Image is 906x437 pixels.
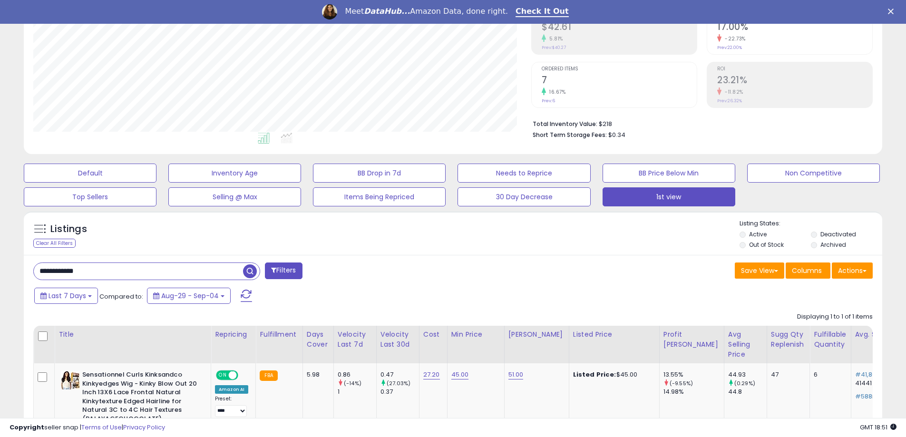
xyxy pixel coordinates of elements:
div: Clear All Filters [33,239,76,248]
strong: Copyright [10,423,44,432]
button: Non Competitive [747,164,880,183]
div: Listed Price [573,330,655,340]
li: $218 [533,117,866,129]
h5: Listings [50,223,87,236]
button: Actions [832,262,873,279]
div: 44.93 [728,370,767,379]
small: 16.67% [546,88,565,96]
button: 1st view [603,187,735,206]
div: Avg Selling Price [728,330,763,359]
th: Please note that this number is a calculation based on your required days of coverage and your ve... [767,326,810,363]
small: FBA [260,370,277,381]
h2: $42.61 [542,21,697,34]
h2: 7 [542,75,697,87]
div: Days Cover [307,330,330,350]
small: -22.73% [721,35,746,42]
div: Title [58,330,207,340]
button: 30 Day Decrease [458,187,590,206]
div: 0.86 [338,370,376,379]
button: Inventory Age [168,164,301,183]
button: Last 7 Days [34,288,98,304]
div: 47 [771,370,803,379]
span: #41,808 [855,370,880,379]
button: Columns [786,262,830,279]
span: Aug-29 - Sep-04 [161,291,219,301]
span: OFF [237,371,252,379]
div: Preset: [215,396,248,417]
span: Last 7 Days [49,291,86,301]
a: Privacy Policy [123,423,165,432]
div: seller snap | | [10,423,165,432]
small: 5.81% [546,35,563,42]
b: Listed Price: [573,370,616,379]
button: BB Drop in 7d [313,164,446,183]
p: Listing States: [740,219,882,228]
b: Sensationnel Curls Kinksandco Kinkyedges Wig - Kinky Blow Out 20 Inch 13X6 Lace Frontal Natural K... [82,370,198,426]
span: 2025-09-13 18:51 GMT [860,423,896,432]
div: 44.8 [728,388,767,396]
button: Aug-29 - Sep-04 [147,288,231,304]
small: -11.82% [721,88,743,96]
div: 5.98 [307,370,326,379]
a: 27.20 [423,370,440,379]
div: Displaying 1 to 1 of 1 items [797,312,873,321]
button: Top Sellers [24,187,156,206]
div: Cost [423,330,443,340]
small: (0.29%) [734,379,755,387]
button: Default [24,164,156,183]
div: 14.98% [663,388,724,396]
a: Terms of Use [81,423,122,432]
div: 13.55% [663,370,724,379]
button: Selling @ Max [168,187,301,206]
div: $45.00 [573,370,652,379]
div: [PERSON_NAME] [508,330,565,340]
label: Active [749,230,767,238]
h2: 23.21% [717,75,872,87]
button: BB Price Below Min [603,164,735,183]
div: Fulfillment [260,330,298,340]
span: #588 [855,392,873,401]
span: ON [217,371,229,379]
button: Items Being Repriced [313,187,446,206]
small: (-9.55%) [670,379,693,387]
div: Fulfillable Quantity [814,330,847,350]
div: 0.37 [380,388,419,396]
span: $0.34 [608,130,625,139]
a: 45.00 [451,370,469,379]
span: Ordered Items [542,67,697,72]
button: Filters [265,262,302,279]
small: Prev: $40.27 [542,45,566,50]
div: Velocity Last 30d [380,330,415,350]
label: Archived [820,241,846,249]
h2: 17.00% [717,21,872,34]
div: Amazon AI [215,385,248,394]
label: Out of Stock [749,241,784,249]
a: Check It Out [516,7,569,17]
img: Profile image for Georgie [322,4,337,19]
button: Save View [735,262,784,279]
a: 51.00 [508,370,524,379]
span: Compared to: [99,292,143,301]
small: Prev: 6 [542,98,555,104]
b: Short Term Storage Fees: [533,131,607,139]
div: Sugg Qty Replenish [771,330,806,350]
div: 1 [338,388,376,396]
div: Close [888,9,897,14]
small: Prev: 22.00% [717,45,742,50]
i: DataHub... [364,7,410,16]
small: (27.03%) [387,379,410,387]
small: (-14%) [344,379,361,387]
b: Total Inventory Value: [533,120,597,128]
span: Columns [792,266,822,275]
div: Min Price [451,330,500,340]
button: Needs to Reprice [458,164,590,183]
small: Prev: 26.32% [717,98,742,104]
div: Meet Amazon Data, done right. [345,7,508,16]
label: Deactivated [820,230,856,238]
div: Velocity Last 7d [338,330,372,350]
div: 0.47 [380,370,419,379]
span: ROI [717,67,872,72]
div: Repricing [215,330,252,340]
div: Profit [PERSON_NAME] [663,330,720,350]
div: 6 [814,370,843,379]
